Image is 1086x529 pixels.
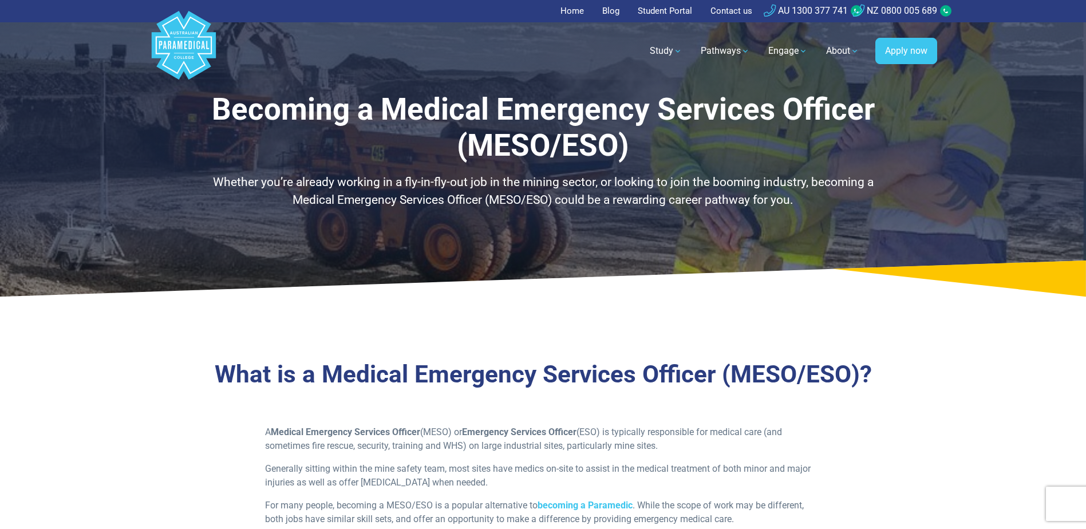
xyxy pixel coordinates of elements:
[208,92,878,164] h1: Becoming a Medical Emergency Services Officer (MESO/ESO)
[208,173,878,210] p: Whether you’re already working in a fly-in-fly-out job in the mining sector, or looking to join t...
[852,5,937,16] a: NZ 0800 005 689
[265,425,821,453] p: A (MESO) or (ESO) is typically responsible for medical care (and sometimes fire rescue, security,...
[538,500,633,511] a: becoming a Paramedic
[761,35,815,67] a: Engage
[149,22,218,80] a: Australian Paramedical College
[764,5,848,16] a: AU 1300 377 741
[643,35,689,67] a: Study
[271,427,420,437] strong: Medical Emergency Services Officer
[694,35,757,67] a: Pathways
[819,35,866,67] a: About
[265,499,821,526] p: For many people, becoming a MESO/ESO is a popular alternative to . While the scope of work may be...
[462,427,576,437] strong: Emergency Services Officer
[208,360,878,389] h3: What is a Medical Emergency Services Officer (MESO/ESO)?
[875,38,937,64] a: Apply now
[265,462,821,489] p: Generally sitting within the mine safety team, most sites have medics on-site to assist in the me...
